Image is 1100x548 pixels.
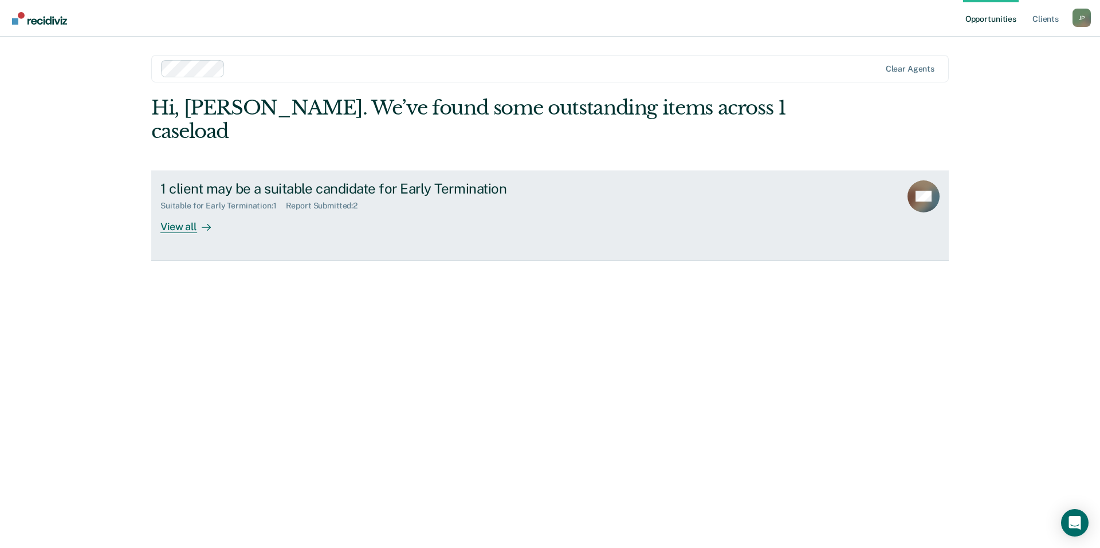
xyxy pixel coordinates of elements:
a: 1 client may be a suitable candidate for Early TerminationSuitable for Early Termination:1Report ... [151,171,949,261]
div: Clear agents [886,64,934,74]
div: Open Intercom Messenger [1061,509,1089,537]
div: Report Submitted : 2 [286,201,367,211]
div: Hi, [PERSON_NAME]. We’ve found some outstanding items across 1 caseload [151,96,789,143]
div: View all [160,211,225,233]
button: Profile dropdown button [1072,9,1091,27]
img: Recidiviz [12,12,67,25]
div: 1 client may be a suitable candidate for Early Termination [160,180,563,197]
div: Suitable for Early Termination : 1 [160,201,286,211]
div: J P [1072,9,1091,27]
